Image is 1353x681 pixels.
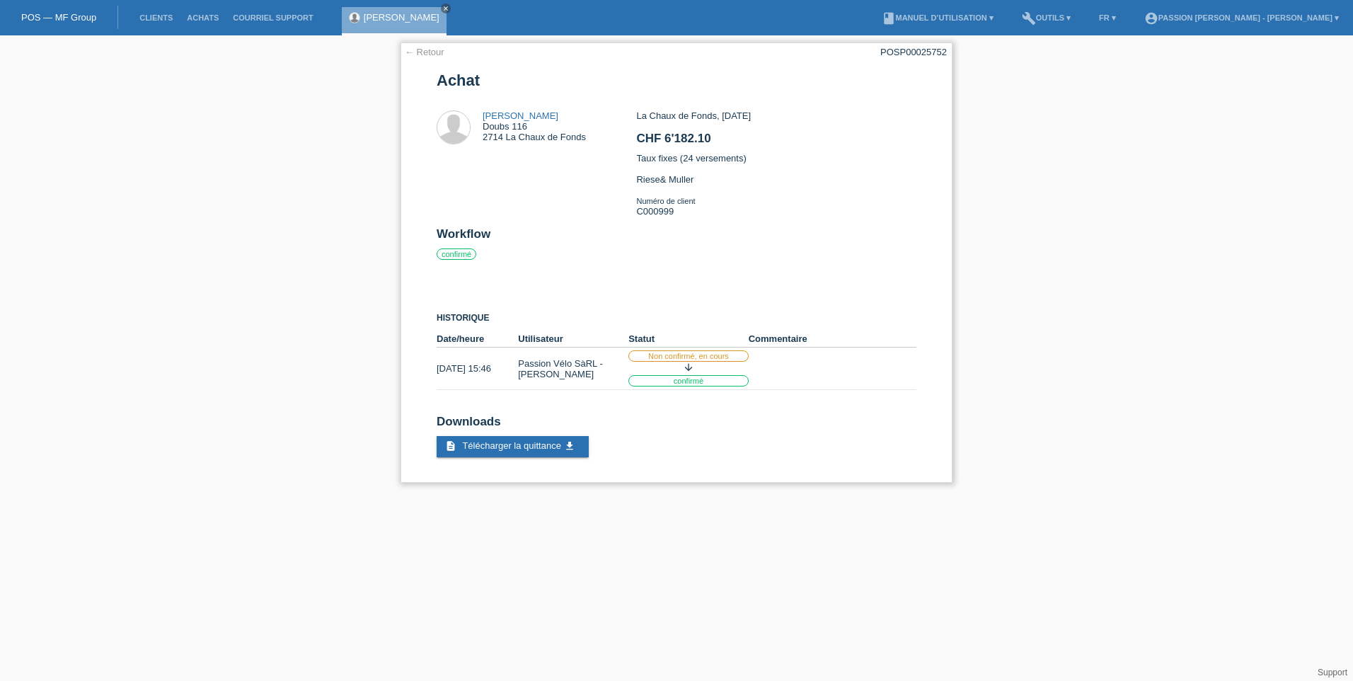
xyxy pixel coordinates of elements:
a: Support [1318,668,1347,677]
a: FR ▾ [1092,13,1123,22]
a: bookManuel d’utilisation ▾ [875,13,1001,22]
h2: CHF 6'182.10 [636,132,916,153]
a: Courriel Support [226,13,320,22]
label: Non confirmé, en cours [628,350,749,362]
a: [PERSON_NAME] [483,110,558,121]
h1: Achat [437,71,916,89]
i: build [1022,11,1036,25]
th: Statut [628,331,749,348]
a: POS — MF Group [21,12,96,23]
a: Achats [180,13,226,22]
a: account_circlePassion [PERSON_NAME] - [PERSON_NAME] ▾ [1137,13,1346,22]
h2: Workflow [437,227,916,248]
th: Date/heure [437,331,518,348]
i: description [445,440,456,452]
label: confirmé [437,248,476,260]
span: Numéro de client [636,197,695,205]
th: Commentaire [749,331,916,348]
div: Doubs 116 2714 La Chaux de Fonds [483,110,586,142]
i: book [882,11,896,25]
a: ← Retour [405,47,444,57]
a: description Télécharger la quittance get_app [437,436,589,457]
h2: Downloads [437,415,916,436]
th: Utilisateur [518,331,628,348]
a: Clients [132,13,180,22]
h3: Historique [437,313,916,324]
i: get_app [564,440,575,452]
i: arrow_downward [683,362,694,373]
td: Passion Vélo SàRL - [PERSON_NAME] [518,348,628,390]
a: buildOutils ▾ [1015,13,1078,22]
a: [PERSON_NAME] [364,12,439,23]
td: [DATE] 15:46 [437,348,518,390]
label: confirmé [628,375,749,387]
i: account_circle [1144,11,1158,25]
div: POSP00025752 [880,47,947,57]
span: Télécharger la quittance [462,440,560,451]
a: close [441,4,451,13]
div: La Chaux de Fonds, [DATE] Taux fixes (24 versements) Riese& Muller C000999 [636,110,916,227]
i: close [442,5,449,12]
